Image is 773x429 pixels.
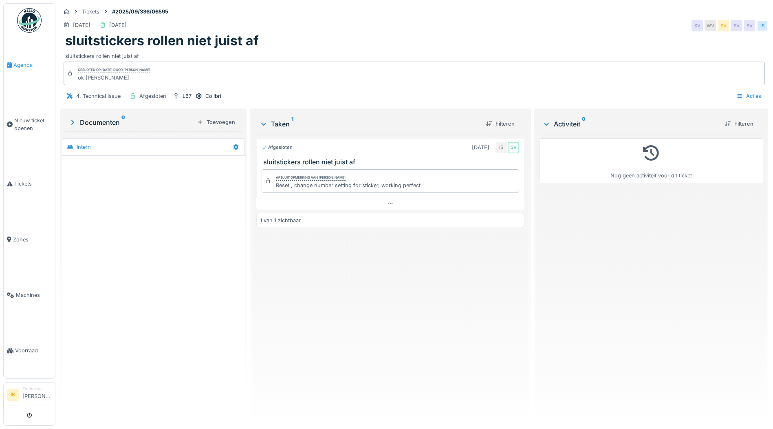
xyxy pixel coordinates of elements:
[482,118,518,129] div: Filteren
[4,268,55,323] a: Machines
[7,389,19,401] li: IK
[109,21,127,29] div: [DATE]
[17,8,42,33] img: Badge_color-CXgf-gQk.svg
[731,20,742,31] div: SV
[68,117,194,127] div: Documenten
[692,20,703,31] div: SV
[73,21,90,29] div: [DATE]
[508,142,519,153] div: SV
[276,181,422,189] div: Reset , change number setting for sticker, working perfect.
[183,92,192,100] div: L67
[4,37,55,93] a: Agenda
[13,61,52,69] span: Agenda
[7,386,52,405] a: IK Technicus[PERSON_NAME]
[262,144,293,151] div: Afgesloten
[13,236,52,243] span: Zones
[4,156,55,212] a: Tickets
[22,386,52,392] div: Technicus
[121,117,125,127] sup: 0
[76,92,121,100] div: 4. Technical issue
[582,119,586,129] sup: 0
[544,142,758,180] div: Nog geen activiteit voor dit ticket
[496,142,507,153] div: IS
[757,20,768,31] div: IS
[65,33,259,49] h1: sluitstickers rollen niet juist af
[194,117,238,128] div: Toevoegen
[721,118,757,129] div: Filteren
[78,67,150,73] div: Gesloten op [DATE] door [PERSON_NAME]
[542,119,718,129] div: Activiteit
[78,74,150,82] div: ok [PERSON_NAME]
[291,119,293,129] sup: 1
[77,143,91,151] div: Intern
[16,291,52,299] span: Machines
[705,20,716,31] div: WV
[263,158,521,166] h3: sluitstickers rollen niet juist af
[276,175,346,181] div: Afsluit opmerking van [PERSON_NAME]
[718,20,729,31] div: SV
[260,217,301,224] div: 1 van 1 zichtbaar
[65,49,763,60] div: sluitstickers rollen niet juist af
[139,92,166,100] div: Afgesloten
[4,93,55,156] a: Nieuw ticket openen
[4,323,55,378] a: Voorraad
[109,8,172,15] strong: #2025/09/336/06595
[4,212,55,267] a: Zones
[15,347,52,354] span: Voorraad
[733,90,765,102] div: Acties
[14,117,52,132] span: Nieuw ticket openen
[472,144,489,151] div: [DATE]
[82,8,99,15] div: Tickets
[14,180,52,188] span: Tickets
[744,20,755,31] div: SV
[260,119,479,129] div: Taken
[205,92,221,100] div: Colibri
[22,386,52,403] li: [PERSON_NAME]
